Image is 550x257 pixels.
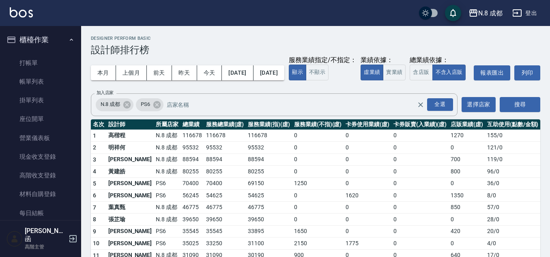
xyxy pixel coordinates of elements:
[391,130,449,142] td: 0
[180,177,204,190] td: 70400
[485,177,540,190] td: 36 / 0
[246,153,292,166] td: 88594
[222,65,253,80] button: [DATE]
[344,201,391,214] td: 0
[485,225,540,238] td: 20 / 0
[204,214,246,226] td: 39650
[136,98,163,111] div: PS6
[180,153,204,166] td: 88594
[246,201,292,214] td: 46775
[93,204,96,211] span: 7
[391,166,449,178] td: 0
[410,65,432,80] button: 含店販
[391,190,449,202] td: 0
[154,142,180,154] td: N.8 成都
[391,142,449,154] td: 0
[93,228,96,235] span: 9
[292,166,344,178] td: 0
[246,177,292,190] td: 69150
[246,130,292,142] td: 116678
[292,119,344,130] th: 服務業績(不指)(虛)
[391,119,449,130] th: 卡券販賣(入業績)(虛)
[509,6,540,21] button: 登出
[246,142,292,154] td: 95532
[485,119,540,130] th: 互助使用(點數/金額)
[93,192,96,199] span: 6
[3,185,78,203] a: 材料自購登錄
[91,44,540,56] h3: 設計師排行榜
[180,238,204,250] td: 35025
[180,119,204,130] th: 總業績
[344,119,391,130] th: 卡券使用業績(虛)
[172,65,197,80] button: 昨天
[432,65,466,80] button: 不含入店販
[449,119,485,130] th: 店販業績(虛)
[344,153,391,166] td: 0
[485,238,540,250] td: 4 / 0
[96,98,133,111] div: N.8 成都
[3,110,78,128] a: 座位開單
[246,214,292,226] td: 39650
[292,190,344,202] td: 0
[93,132,96,139] span: 1
[383,65,406,80] button: 實業績
[154,214,180,226] td: N.8 成都
[3,91,78,110] a: 掛單列表
[449,153,485,166] td: 700
[180,130,204,142] td: 116678
[485,214,540,226] td: 28 / 0
[391,177,449,190] td: 0
[154,190,180,202] td: PS6
[97,90,114,96] label: 加入店家
[391,214,449,226] td: 0
[180,214,204,226] td: 39650
[391,225,449,238] td: 0
[246,166,292,178] td: 80255
[96,100,125,108] span: N.8 成都
[106,238,154,250] td: [PERSON_NAME]
[204,166,246,178] td: 80255
[485,201,540,214] td: 57 / 0
[485,153,540,166] td: 119 / 0
[500,97,540,112] button: 搜尋
[246,238,292,250] td: 31100
[180,142,204,154] td: 95532
[106,201,154,214] td: 葉真甄
[154,225,180,238] td: PS6
[91,119,106,130] th: 名次
[344,177,391,190] td: 0
[3,147,78,166] a: 現金收支登錄
[292,225,344,238] td: 1650
[449,177,485,190] td: 0
[106,166,154,178] td: 黃建皓
[391,153,449,166] td: 0
[344,130,391,142] td: 0
[93,240,100,246] span: 10
[93,168,96,175] span: 4
[93,156,96,163] span: 3
[3,54,78,72] a: 打帳單
[154,166,180,178] td: N.8 成都
[25,243,66,251] p: 高階主管
[449,190,485,202] td: 1350
[180,166,204,178] td: 80255
[93,144,96,151] span: 2
[3,166,78,185] a: 高階收支登錄
[204,238,246,250] td: 33250
[154,177,180,190] td: PS6
[292,201,344,214] td: 0
[449,214,485,226] td: 0
[292,153,344,166] td: 0
[344,166,391,178] td: 0
[449,225,485,238] td: 420
[292,130,344,142] td: 0
[246,119,292,130] th: 服務業績(指)(虛)
[204,130,246,142] td: 116678
[10,7,33,17] img: Logo
[6,231,23,247] img: Person
[154,119,180,130] th: 所屬店家
[204,225,246,238] td: 35545
[106,119,154,130] th: 設計師
[106,190,154,202] td: [PERSON_NAME]
[292,142,344,154] td: 0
